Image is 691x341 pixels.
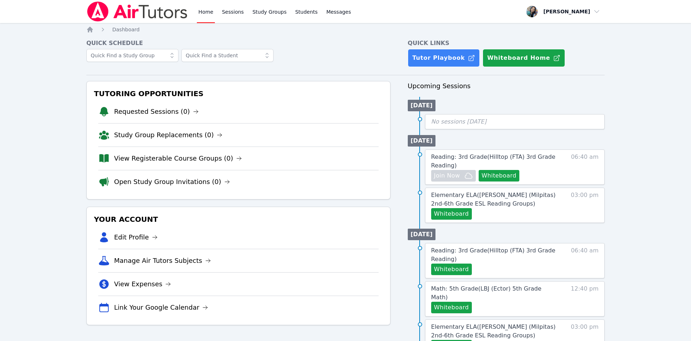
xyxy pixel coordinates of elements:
span: No sessions [DATE] [431,118,487,125]
h4: Quick Schedule [86,39,390,48]
a: Open Study Group Invitations (0) [114,177,230,187]
a: Study Group Replacements (0) [114,130,222,140]
span: Elementary ELA ( [PERSON_NAME] (Milpitas) 2nd-6th Grade ESL Reading Groups ) [431,192,556,207]
li: [DATE] [408,229,435,240]
a: Edit Profile [114,232,158,242]
h3: Your Account [92,213,384,226]
a: Elementary ELA([PERSON_NAME] (Milpitas) 2nd-6th Grade ESL Reading Groups) [431,323,557,340]
span: Join Now [434,171,460,180]
button: Whiteboard [479,170,519,181]
li: [DATE] [408,100,435,111]
a: Manage Air Tutors Subjects [114,256,211,266]
a: View Expenses [114,279,171,289]
span: Messages [326,8,351,15]
span: Dashboard [112,27,140,32]
a: Reading: 3rd Grade(Hilltop (FTA) 3rd Grade Reading) [431,153,557,170]
span: 12:40 pm [571,284,599,313]
span: Elementary ELA ( [PERSON_NAME] (Milpitas) 2nd-6th Grade ESL Reading Groups ) [431,323,556,339]
button: Whiteboard Home [483,49,565,67]
input: Quick Find a Student [181,49,274,62]
span: Math: 5th Grade ( LBJ (Ector) 5th Grade Math ) [431,285,542,301]
a: Reading: 3rd Grade(Hilltop (FTA) 3rd Grade Reading) [431,246,557,264]
h3: Tutoring Opportunities [92,87,384,100]
span: 06:40 am [571,246,599,275]
span: Reading: 3rd Grade ( Hilltop (FTA) 3rd Grade Reading ) [431,247,555,263]
span: 03:00 pm [571,191,599,220]
a: Tutor Playbook [408,49,480,67]
li: [DATE] [408,135,435,147]
span: Reading: 3rd Grade ( Hilltop (FTA) 3rd Grade Reading ) [431,153,555,169]
button: Whiteboard [431,208,472,220]
a: Elementary ELA([PERSON_NAME] (Milpitas) 2nd-6th Grade ESL Reading Groups) [431,191,557,208]
a: Requested Sessions (0) [114,107,199,117]
a: Math: 5th Grade(LBJ (Ector) 5th Grade Math) [431,284,557,302]
button: Join Now [431,170,476,181]
button: Whiteboard [431,264,472,275]
h4: Quick Links [408,39,605,48]
a: View Registerable Course Groups (0) [114,153,242,163]
h3: Upcoming Sessions [408,81,605,91]
a: Link Your Google Calendar [114,302,208,313]
img: Air Tutors [86,1,188,22]
span: 06:40 am [571,153,599,181]
nav: Breadcrumb [86,26,605,33]
button: Whiteboard [431,302,472,313]
a: Dashboard [112,26,140,33]
input: Quick Find a Study Group [86,49,179,62]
